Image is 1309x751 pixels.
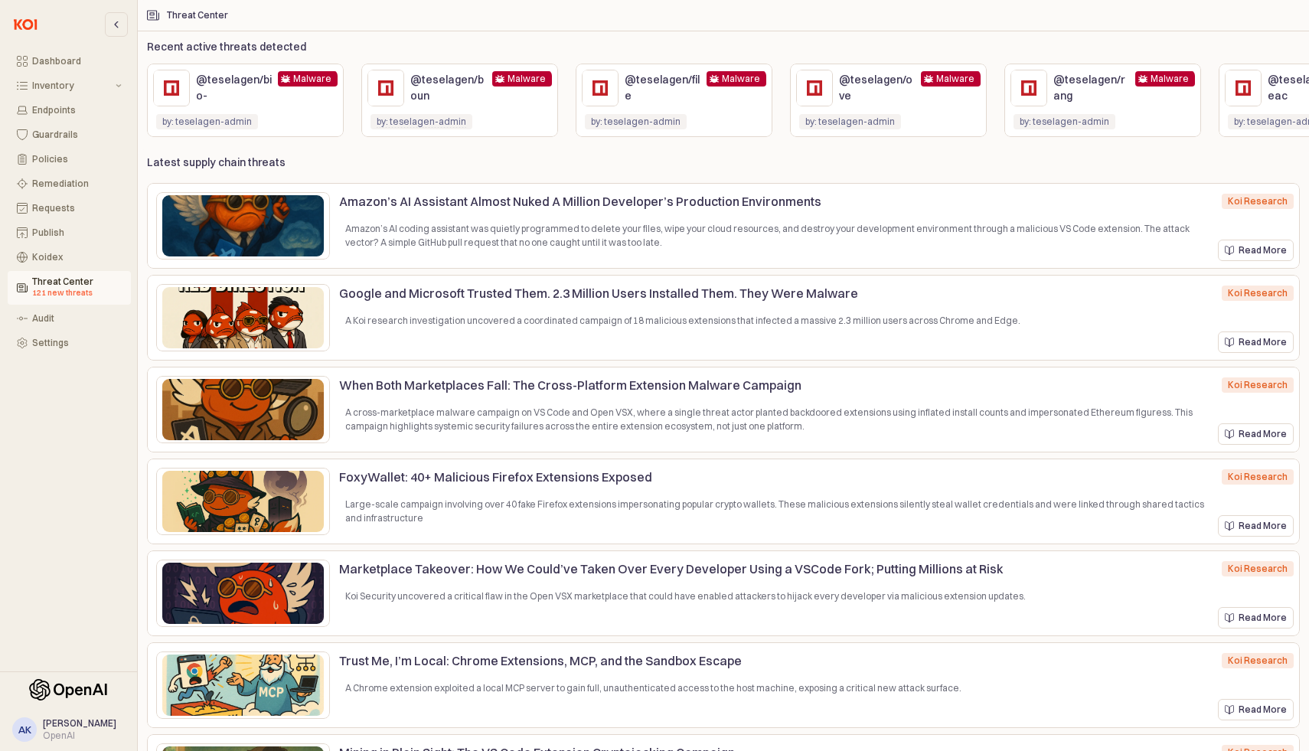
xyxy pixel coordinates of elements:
[1228,653,1288,668] div: Koi Research
[1239,612,1287,624] p: Read More
[1239,244,1287,256] p: Read More
[1218,240,1294,261] button: Read More
[12,717,37,742] button: AK
[339,284,1188,302] p: Google and Microsoft Trusted Them. 2.3 Million Users Installed Them. They Were Malware
[8,271,131,305] button: Threat Center
[32,287,122,299] div: 121 new threats
[8,124,131,145] button: Guardrails
[361,64,558,137] div: @teselagen/bounMalwareby: teselagen-admin
[147,39,306,55] p: Recent active threats detected
[790,64,987,137] div: @teselagen/oveMalwareby: teselagen-admin
[805,114,895,129] div: by: teselagen-admin
[1239,336,1287,348] p: Read More
[8,149,131,170] button: Policies
[43,730,116,742] div: OpenAI
[625,72,700,104] p: @teselagen/file
[32,105,122,116] div: Endpoints
[32,227,122,238] div: Publish
[936,71,974,87] div: Malware
[1151,71,1189,87] div: Malware
[722,71,760,87] div: Malware
[8,100,131,121] button: Endpoints
[8,332,131,354] button: Settings
[32,129,122,140] div: Guardrails
[293,71,331,87] div: Malware
[839,72,915,104] p: @teselagen/ove
[1228,194,1288,209] div: Koi Research
[162,114,252,129] div: by: teselagen-admin
[345,314,1206,328] p: A Koi research investigation uncovered a coordinated campaign of 18 malicious extensions that inf...
[345,589,1206,603] p: Koi Security uncovered a critical flaw in the Open VSX marketplace that could have enabled attack...
[8,51,131,72] button: Dashboard
[345,222,1206,250] p: Amazon’s AI coding assistant was quietly programmed to delete your files, wipe your cloud resourc...
[345,681,1206,695] p: A Chrome extension exploited a local MCP server to gain full, unauthenticated access to the host ...
[1239,428,1287,440] p: Read More
[1218,423,1294,445] button: Read More
[339,560,1188,578] p: Marketplace Takeover: How We Could’ve Taken Over Every Developer Using a VSCode Fork; Putting Mil...
[32,56,122,67] div: Dashboard
[8,173,131,194] button: Remediation
[8,247,131,268] button: Koidex
[1239,520,1287,532] p: Read More
[8,222,131,243] button: Publish
[32,313,122,324] div: Audit
[1228,561,1288,576] div: Koi Research
[8,198,131,219] button: Requests
[18,722,31,737] div: AK
[1218,515,1294,537] button: Read More
[377,116,466,128] span: by: teselagen-admin
[32,178,122,189] div: Remediation
[32,203,122,214] div: Requests
[147,155,286,171] p: Latest supply chain threats
[32,276,122,299] div: Threat Center
[32,80,113,91] div: Inventory
[339,651,1188,670] p: Trust Me, I’m Local: Chrome Extensions, MCP, and the Sandbox Escape
[32,154,122,165] div: Policies
[1228,469,1288,485] div: Koi Research
[508,71,546,87] div: Malware
[339,192,1188,211] p: Amazon’s AI Assistant Almost Nuked A Million Developer’s Production Environments
[576,64,772,137] div: @teselagen/fileMalwareby: teselagen-admin
[147,64,344,137] div: @teselagen/bio-Malwareby: teselagen-admin
[339,468,1188,486] p: FoxyWallet: 40+ Malicious Firefox Extensions Exposed
[591,114,681,129] div: by: teselagen-admin
[196,72,272,104] p: @teselagen/bio-
[1020,114,1109,129] div: by: teselagen-admin
[1004,64,1201,137] div: @teselagen/rangMalwareby: teselagen-admin
[345,498,1206,525] p: Large-scale campaign involving over 40 fake Firefox extensions impersonating popular crypto walle...
[8,75,131,96] button: Inventory
[1053,72,1129,104] p: @teselagen/rang
[1228,286,1288,301] div: Koi Research
[1218,607,1294,629] button: Read More
[43,717,116,729] span: [PERSON_NAME]
[167,10,228,21] div: Threat Center
[345,406,1206,433] p: A cross-marketplace malware campaign on VS Code and Open VSX, where a single threat actor planted...
[410,72,486,104] p: @teselagen/boun
[1218,331,1294,353] button: Read More
[339,376,1188,394] p: When Both Marketplaces Fall: The Cross-Platform Extension Malware Campaign
[8,308,131,329] button: Audit
[1218,699,1294,720] button: Read More
[1228,377,1288,393] div: Koi Research
[32,338,122,348] div: Settings
[1239,704,1287,716] p: Read More
[32,252,122,263] div: Koidex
